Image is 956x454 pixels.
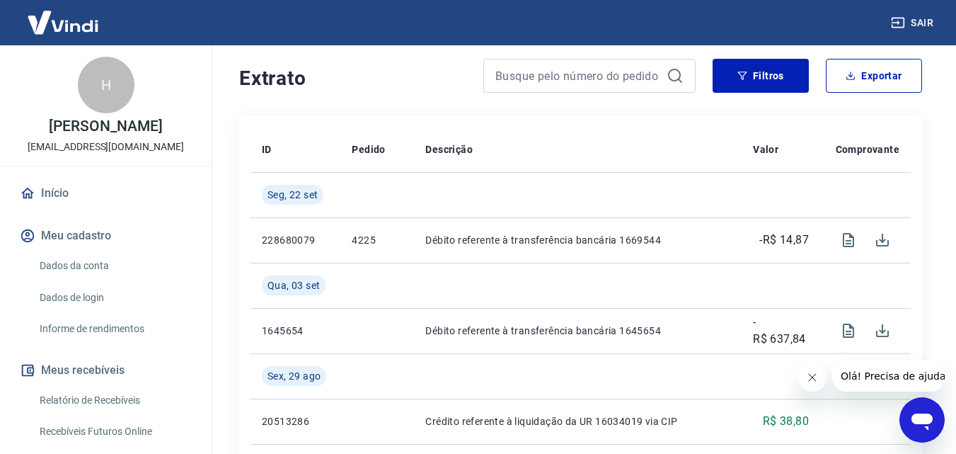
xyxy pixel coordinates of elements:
a: Início [17,178,195,209]
p: 20513286 [262,414,329,429]
input: Busque pelo número do pedido [495,65,661,86]
p: Comprovante [836,142,899,157]
button: Filtros [713,59,809,93]
p: [EMAIL_ADDRESS][DOMAIN_NAME] [28,140,184,154]
p: [PERSON_NAME] [49,119,162,134]
p: Débito referente à transferência bancária 1669544 [425,233,730,247]
span: Olá! Precisa de ajuda? [8,10,119,21]
p: ID [262,142,272,157]
p: 228680079 [262,233,329,247]
a: Dados de login [34,283,195,312]
a: Relatório de Recebíveis [34,386,195,415]
a: Informe de rendimentos [34,314,195,344]
p: Descrição [425,142,473,157]
a: Recebíveis Futuros Online [34,417,195,446]
span: Seg, 22 set [267,188,318,202]
p: Pedido [352,142,385,157]
iframe: Mensagem da empresa [832,361,945,392]
span: Sex, 29 ago [267,369,321,383]
div: H [78,57,134,113]
span: Visualizar [831,314,865,348]
p: Crédito referente à liquidação da UR 16034019 via CIP [425,414,730,429]
p: -R$ 14,87 [759,232,809,249]
p: Débito referente à transferência bancária 1645654 [425,324,730,338]
p: 1645654 [262,324,329,338]
span: Qua, 03 set [267,278,320,293]
a: Dados da conta [34,251,195,280]
button: Meus recebíveis [17,355,195,386]
iframe: Botão para abrir a janela de mensagens [899,397,945,443]
button: Sair [888,10,939,36]
img: Vindi [17,1,109,44]
button: Exportar [826,59,922,93]
p: R$ 38,80 [763,413,809,430]
span: Visualizar [831,223,865,257]
h4: Extrato [239,64,466,93]
iframe: Fechar mensagem [798,363,827,392]
button: Meu cadastro [17,220,195,251]
p: Valor [753,142,778,157]
span: Download [865,223,899,257]
span: Download [865,314,899,348]
p: 4225 [352,233,403,247]
p: -R$ 637,84 [753,314,809,348]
